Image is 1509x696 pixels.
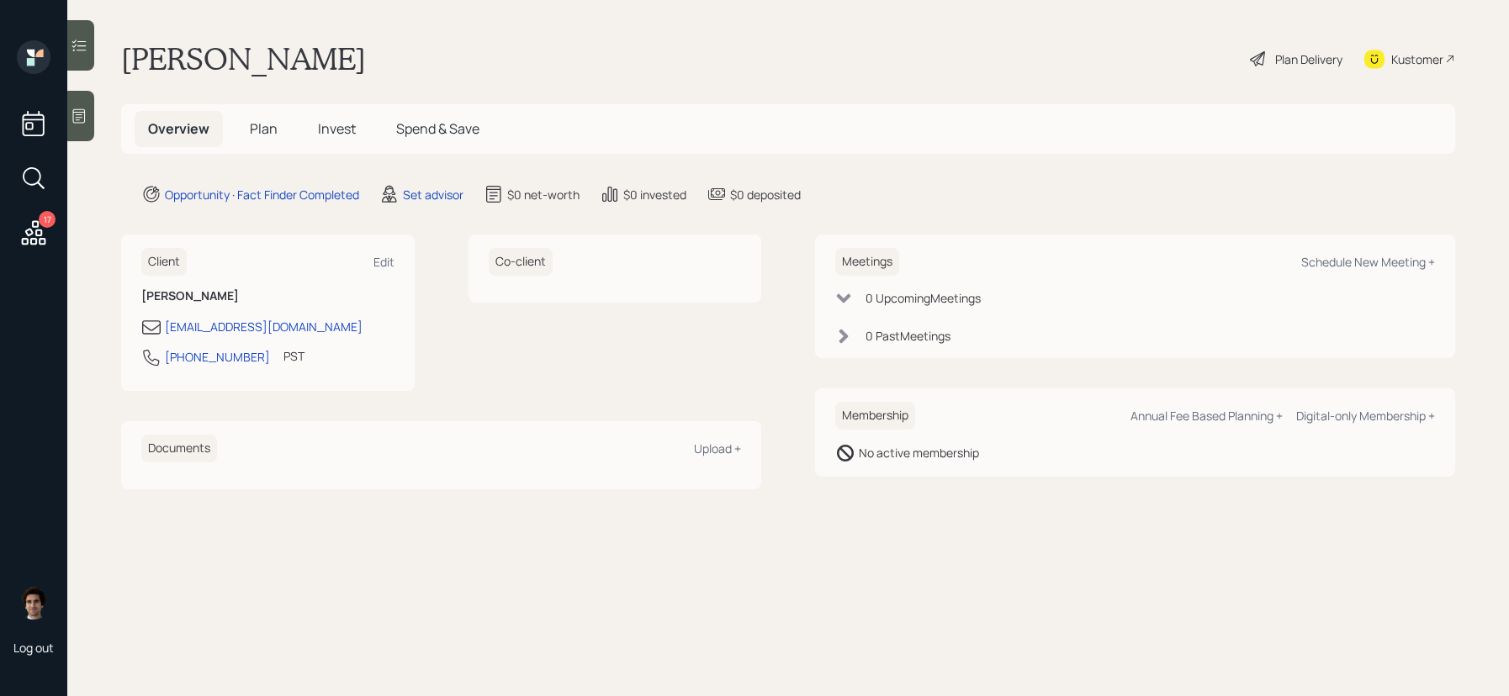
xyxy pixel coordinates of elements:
div: $0 invested [623,186,686,203]
span: Plan [250,119,278,138]
h6: Membership [835,402,915,430]
div: Opportunity · Fact Finder Completed [165,186,359,203]
div: Annual Fee Based Planning + [1130,408,1283,424]
h1: [PERSON_NAME] [121,40,366,77]
div: Schedule New Meeting + [1301,254,1435,270]
div: Log out [13,640,54,656]
div: Kustomer [1391,50,1443,68]
div: 0 Upcoming Meeting s [866,289,981,307]
span: Spend & Save [396,119,479,138]
div: 17 [39,211,56,228]
div: Set advisor [403,186,463,203]
div: $0 deposited [730,186,801,203]
div: No active membership [859,444,979,461]
div: Edit [373,254,394,270]
div: [EMAIL_ADDRESS][DOMAIN_NAME] [165,318,363,335]
div: 0 Past Meeting s [866,327,950,345]
img: harrison-schaefer-headshot-2.png [17,586,50,620]
div: Digital-only Membership + [1296,408,1435,424]
div: PST [283,347,304,365]
div: $0 net-worth [507,186,580,203]
div: Plan Delivery [1275,50,1342,68]
span: Overview [148,119,209,138]
span: Invest [318,119,356,138]
h6: Co-client [489,248,553,276]
div: Upload + [694,440,741,456]
div: [PHONE_NUMBER] [165,348,270,366]
h6: Meetings [835,248,899,276]
h6: Client [141,248,187,276]
h6: Documents [141,435,217,462]
h6: [PERSON_NAME] [141,289,394,303]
